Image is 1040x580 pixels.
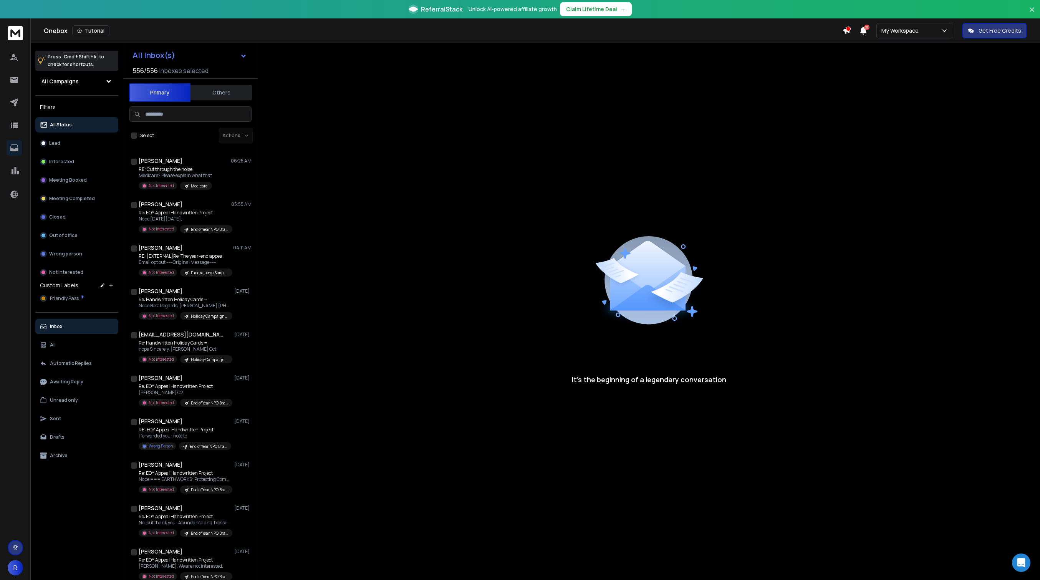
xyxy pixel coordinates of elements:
[139,418,182,425] h1: [PERSON_NAME]
[139,259,231,265] p: Email opt out -----Original Message-----
[50,452,68,459] p: Archive
[35,374,118,389] button: Awaiting Reply
[864,25,869,30] span: 22
[139,389,231,396] p: [PERSON_NAME] C2
[129,83,190,102] button: Primary
[35,172,118,188] button: Meeting Booked
[50,360,92,366] p: Automatic Replies
[41,78,79,85] h1: All Campaigns
[572,374,726,385] p: It’s the beginning of a legendary conversation
[8,560,23,575] button: R
[49,214,66,220] p: Closed
[139,244,182,252] h1: [PERSON_NAME]
[50,434,65,440] p: Drafts
[63,52,98,61] span: Cmd + Shift + k
[234,549,252,555] p: [DATE]
[191,400,228,406] p: End of Year NPO Brass
[231,201,252,207] p: 05:55 AM
[149,443,173,449] p: Wrong Person
[191,530,228,536] p: End of Year NPO Brass
[139,166,212,172] p: RE: Cut through the noise
[149,487,174,492] p: Not Interested
[231,158,252,164] p: 06:25 AM
[35,246,118,262] button: Wrong person
[72,25,109,36] button: Tutorial
[139,461,182,469] h1: [PERSON_NAME]
[233,245,252,251] p: 04:11 AM
[139,476,231,482] p: Nope === EARTHWORKS: Protecting Communities
[191,313,228,319] p: Holiday Campaign SN Contacts
[149,356,174,362] p: Not Interested
[139,210,231,216] p: Re: EOY Appeal Handwritten Project
[49,177,87,183] p: Meeting Booked
[35,136,118,151] button: Lead
[50,416,61,422] p: Sent
[35,102,118,113] h3: Filters
[149,400,174,406] p: Not Interested
[35,411,118,426] button: Sent
[469,5,557,13] p: Unlock AI-powered affiliate growth
[35,337,118,353] button: All
[35,209,118,225] button: Closed
[139,383,231,389] p: Re: EOY Appeal Handwritten Project
[50,122,72,128] p: All Status
[50,379,83,385] p: Awaiting Reply
[139,374,182,382] h1: [PERSON_NAME]
[140,133,154,139] label: Select
[49,251,82,257] p: Wrong person
[132,66,158,75] span: 556 / 556
[35,117,118,133] button: All Status
[149,313,174,319] p: Not Interested
[132,51,175,59] h1: All Inbox(s)
[49,140,60,146] p: Lead
[234,418,252,424] p: [DATE]
[1027,5,1037,23] button: Close banner
[139,427,231,433] p: RE: EOY Appeal Handwritten Project
[191,574,228,580] p: End of Year NPO Brass
[979,27,1021,35] p: Get Free Credits
[234,331,252,338] p: [DATE]
[139,287,182,295] h1: [PERSON_NAME]
[126,48,253,63] button: All Inbox(s)
[149,573,174,579] p: Not Interested
[35,74,118,89] button: All Campaigns
[35,291,118,306] button: Friendly Pass
[49,269,83,275] p: Not Interested
[620,5,626,13] span: →
[190,444,227,449] p: End of Year NPO Brass
[139,346,231,352] p: nope Sincerely, [PERSON_NAME] Oct
[35,154,118,169] button: Interested
[139,201,182,208] h1: [PERSON_NAME]
[50,342,56,348] p: All
[234,462,252,468] p: [DATE]
[234,288,252,294] p: [DATE]
[50,397,78,403] p: Unread only
[421,5,462,14] span: ReferralStack
[49,196,95,202] p: Meeting Completed
[962,23,1027,38] button: Get Free Credits
[159,66,209,75] h3: Inboxes selected
[49,159,74,165] p: Interested
[139,433,231,439] p: I forwarded your note to
[48,53,104,68] p: Press to check for shortcuts.
[139,297,231,303] p: Re: Handwritten Holiday Cards =
[139,557,231,563] p: Re: EOY Appeal Handwritten Project
[35,429,118,445] button: Drafts
[191,487,228,493] p: End of Year NPO Brass
[35,448,118,463] button: Archive
[139,157,182,165] h1: [PERSON_NAME]
[139,303,231,309] p: Nope Best Regards, [PERSON_NAME] [PHONE_NUMBER] > On
[139,520,231,526] p: No, but thank you. Abundance and blessings
[139,331,223,338] h1: [EMAIL_ADDRESS][DOMAIN_NAME]
[35,319,118,334] button: Inbox
[35,265,118,280] button: Not Interested
[234,375,252,381] p: [DATE]
[139,563,231,569] p: [PERSON_NAME], We are not interested.
[191,270,228,276] p: Fundraising (Simply Noted) # 4
[35,228,118,243] button: Out of office
[191,357,228,363] p: Holiday Campaign SN Contacts
[139,253,231,259] p: RE: [EXTERNAL]Re: The year-end appeal
[234,505,252,511] p: [DATE]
